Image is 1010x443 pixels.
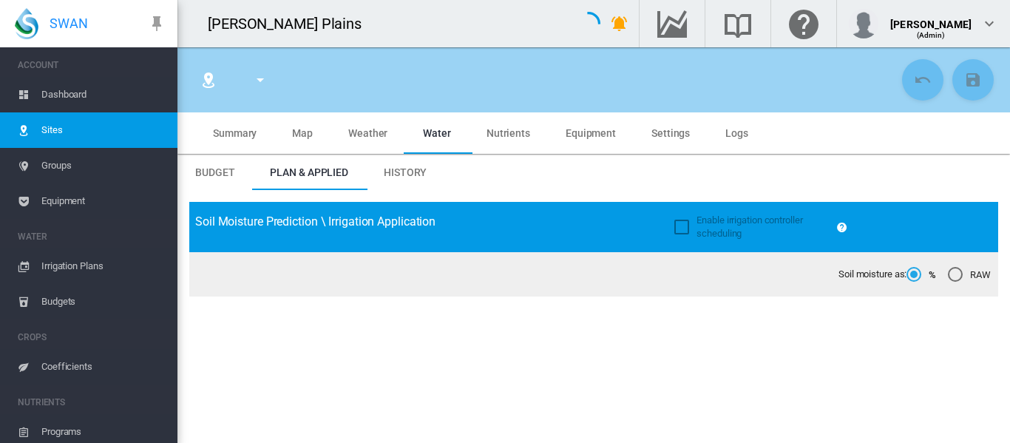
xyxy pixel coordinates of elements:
[194,65,223,95] button: Click to go to list of Sites
[964,71,982,89] md-icon: icon-content-save
[948,268,991,282] md-radio-button: RAW
[980,15,998,33] md-icon: icon-chevron-down
[849,9,878,38] img: profile.jpg
[251,71,269,89] md-icon: icon-menu-down
[195,166,234,178] span: Budget
[348,127,387,139] span: Weather
[725,127,748,139] span: Logs
[18,325,166,349] span: CROPS
[611,15,628,33] md-icon: icon-bell-ring
[651,127,690,139] span: Settings
[838,268,906,281] span: Soil moisture as:
[384,166,427,178] span: History
[654,15,690,33] md-icon: Go to the Data Hub
[917,31,946,39] span: (Admin)
[41,284,166,319] span: Budgets
[18,225,166,248] span: WATER
[902,59,943,101] button: Cancel Changes
[200,71,217,89] md-icon: icon-map-marker-radius
[148,15,166,33] md-icon: icon-pin
[41,183,166,219] span: Equipment
[18,390,166,414] span: NUTRIENTS
[487,127,530,139] span: Nutrients
[720,15,756,33] md-icon: Search the knowledge base
[906,268,936,282] md-radio-button: %
[213,127,257,139] span: Summary
[952,59,994,101] button: Save Changes
[195,214,435,229] span: Soil Moisture Prediction \ Irrigation Application
[674,214,830,240] md-checkbox: Enable irrigation controller scheduling
[41,349,166,385] span: Coefficients
[50,14,88,33] span: SWAN
[18,53,166,77] span: ACCOUNT
[566,127,616,139] span: Equipment
[786,15,821,33] md-icon: Click here for help
[15,8,38,39] img: SWAN-Landscape-Logo-Colour-drop.png
[605,9,634,38] button: icon-bell-ring
[423,127,451,139] span: Water
[41,77,166,112] span: Dashboard
[292,127,313,139] span: Map
[41,112,166,148] span: Sites
[245,65,275,95] button: icon-menu-down
[890,11,972,26] div: [PERSON_NAME]
[208,13,375,34] div: [PERSON_NAME] Plains
[270,166,348,178] span: Plan & Applied
[41,248,166,284] span: Irrigation Plans
[914,71,932,89] md-icon: icon-undo
[41,148,166,183] span: Groups
[697,214,802,239] span: Enable irrigation controller scheduling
